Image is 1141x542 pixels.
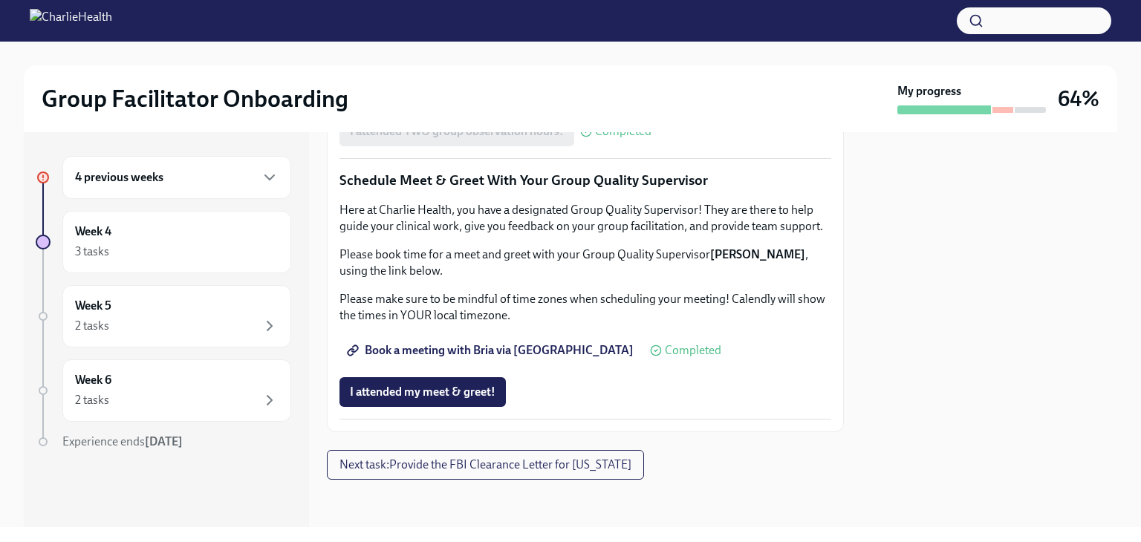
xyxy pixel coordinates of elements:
[36,285,291,347] a: Week 52 tasks
[339,171,831,190] p: Schedule Meet & Greet With Your Group Quality Supervisor
[62,156,291,199] div: 4 previous weeks
[339,457,631,472] span: Next task : Provide the FBI Clearance Letter for [US_STATE]
[145,434,183,448] strong: [DATE]
[897,83,961,99] strong: My progress
[339,246,831,279] p: Please book time for a meet and greet with your Group Quality Supervisor , using the link below.
[339,202,831,235] p: Here at Charlie Health, you have a designated Group Quality Supervisor! They are there to help gu...
[36,359,291,422] a: Week 62 tasks
[75,318,109,334] div: 2 tasks
[350,343,634,358] span: Book a meeting with Bria via [GEOGRAPHIC_DATA]
[350,385,495,399] span: I attended my meet & greet!
[75,298,111,314] h6: Week 5
[327,450,644,480] button: Next task:Provide the FBI Clearance Letter for [US_STATE]
[710,247,805,261] strong: [PERSON_NAME]
[62,434,183,448] span: Experience ends
[75,169,163,186] h6: 4 previous weeks
[665,345,721,356] span: Completed
[36,211,291,273] a: Week 43 tasks
[339,336,644,365] a: Book a meeting with Bria via [GEOGRAPHIC_DATA]
[42,84,348,114] h2: Group Facilitator Onboarding
[75,244,109,260] div: 3 tasks
[75,372,111,388] h6: Week 6
[1058,85,1099,112] h3: 64%
[75,223,111,240] h6: Week 4
[339,291,831,324] p: Please make sure to be mindful of time zones when scheduling your meeting! Calendly will show the...
[75,392,109,408] div: 2 tasks
[339,377,506,407] button: I attended my meet & greet!
[595,125,651,137] span: Completed
[30,9,112,33] img: CharlieHealth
